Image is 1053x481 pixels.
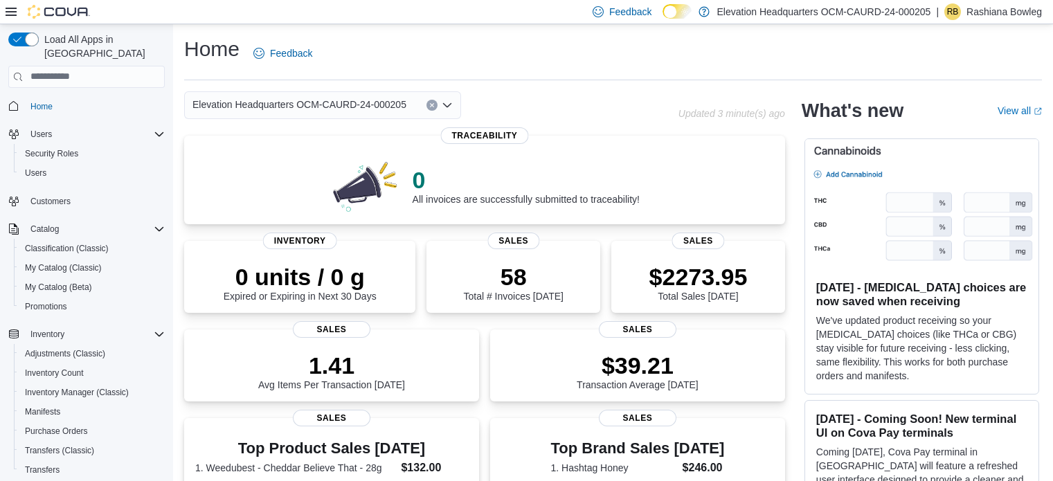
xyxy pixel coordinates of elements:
p: We've updated product receiving so your [MEDICAL_DATA] choices (like THCa or CBG) stay visible fo... [816,314,1027,383]
button: Users [3,125,170,144]
h3: Top Product Sales [DATE] [195,440,468,457]
span: My Catalog (Beta) [25,282,92,293]
a: Security Roles [19,145,84,162]
button: Users [14,163,170,183]
span: Users [25,167,46,179]
a: Classification (Classic) [19,240,114,257]
span: Feedback [609,5,651,19]
p: 0 [413,166,640,194]
a: Promotions [19,298,73,315]
span: Sales [672,233,724,249]
a: My Catalog (Beta) [19,279,98,296]
span: Customers [25,192,165,210]
span: Traceability [440,127,528,144]
span: Sales [487,233,539,249]
span: Inventory [30,329,64,340]
button: Catalog [25,221,64,237]
span: My Catalog (Classic) [19,260,165,276]
a: Transfers (Classic) [19,442,100,459]
p: Rashiana Bowleg [966,3,1042,20]
span: Customers [30,196,71,207]
p: 58 [463,263,563,291]
span: Adjustments (Classic) [25,348,105,359]
img: 0 [330,158,402,213]
a: Users [19,165,52,181]
span: Users [30,129,52,140]
span: Inventory Manager (Classic) [25,387,129,398]
div: Avg Items Per Transaction [DATE] [258,352,405,390]
h2: What's new [802,100,903,122]
span: Catalog [30,224,59,235]
span: Purchase Orders [25,426,88,437]
button: Inventory [3,325,170,344]
span: Sales [293,321,370,338]
span: Users [19,165,165,181]
button: Adjustments (Classic) [14,344,170,363]
div: Expired or Expiring in Next 30 Days [224,263,377,302]
button: Security Roles [14,144,170,163]
span: Transfers (Classic) [19,442,165,459]
span: Promotions [19,298,165,315]
dt: 1. Hashtag Honey [551,461,677,475]
a: View allExternal link [998,105,1042,116]
span: Inventory Count [25,367,84,379]
div: Total # Invoices [DATE] [463,263,563,302]
span: Sales [599,321,676,338]
p: Elevation Headquarters OCM-CAURD-24-000205 [717,3,930,20]
span: Security Roles [19,145,165,162]
span: Transfers (Classic) [25,445,94,456]
a: Customers [25,193,76,210]
a: Purchase Orders [19,423,93,439]
button: Inventory Manager (Classic) [14,383,170,402]
span: Elevation Headquarters OCM-CAURD-24-000205 [192,96,406,113]
button: Transfers (Classic) [14,441,170,460]
div: Total Sales [DATE] [649,263,748,302]
button: Clear input [426,100,438,111]
button: Transfers [14,460,170,480]
span: Promotions [25,301,67,312]
span: Transfers [19,462,165,478]
a: Home [25,98,58,115]
span: Catalog [25,221,165,237]
a: Adjustments (Classic) [19,345,111,362]
dd: $132.00 [401,460,467,476]
span: My Catalog (Beta) [19,279,165,296]
span: Home [25,98,165,115]
button: Promotions [14,297,170,316]
span: Inventory Manager (Classic) [19,384,165,401]
span: Manifests [25,406,60,417]
h1: Home [184,35,240,63]
p: 1.41 [258,352,405,379]
span: Sales [599,410,676,426]
span: Purchase Orders [19,423,165,439]
a: Transfers [19,462,65,478]
dd: $246.00 [683,460,725,476]
svg: External link [1034,107,1042,116]
p: Updated 3 minute(s) ago [678,108,785,119]
span: My Catalog (Classic) [25,262,102,273]
button: Customers [3,191,170,211]
input: Dark Mode [663,4,692,19]
span: Sales [293,410,370,426]
span: Inventory [25,326,165,343]
button: Inventory Count [14,363,170,383]
div: All invoices are successfully submitted to traceability! [413,166,640,205]
button: Manifests [14,402,170,421]
div: Transaction Average [DATE] [577,352,699,390]
a: Inventory Manager (Classic) [19,384,134,401]
span: Manifests [19,403,165,420]
button: Open list of options [442,100,453,111]
p: $2273.95 [649,263,748,291]
h3: [DATE] - Coming Soon! New terminal UI on Cova Pay terminals [816,412,1027,439]
span: RB [947,3,959,20]
span: Load All Apps in [GEOGRAPHIC_DATA] [39,33,165,60]
a: Feedback [248,39,318,67]
span: Adjustments (Classic) [19,345,165,362]
button: Home [3,96,170,116]
span: Feedback [270,46,312,60]
span: Home [30,101,53,112]
button: Classification (Classic) [14,239,170,258]
h3: [DATE] - [MEDICAL_DATA] choices are now saved when receiving [816,280,1027,308]
a: My Catalog (Classic) [19,260,107,276]
span: Inventory Count [19,365,165,381]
